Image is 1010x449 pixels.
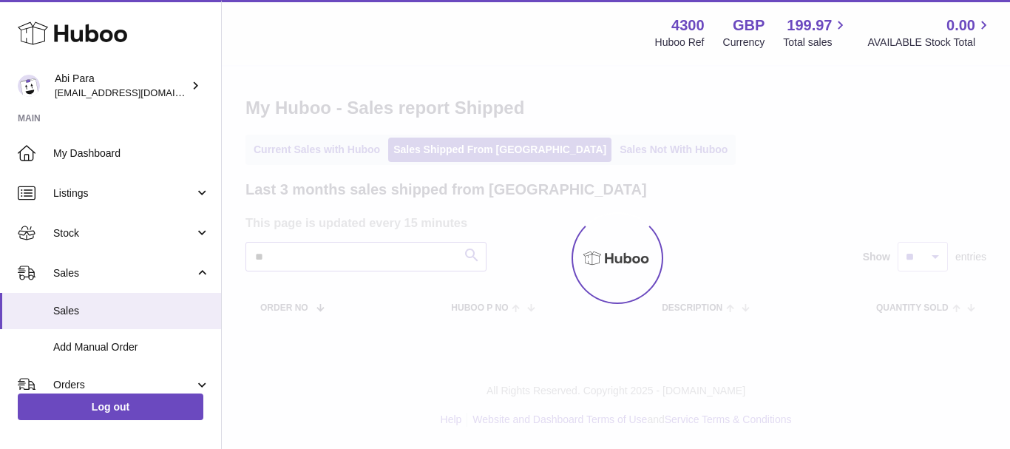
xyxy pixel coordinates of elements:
div: Currency [723,36,765,50]
span: Sales [53,304,210,318]
span: Sales [53,266,194,280]
span: AVAILABLE Stock Total [867,36,992,50]
div: Abi Para [55,72,188,100]
span: My Dashboard [53,146,210,161]
img: Abi@mifo.co.uk [18,75,40,97]
span: Listings [53,186,194,200]
span: 199.97 [787,16,832,36]
a: 199.97 Total sales [783,16,849,50]
span: Stock [53,226,194,240]
span: Add Manual Order [53,340,210,354]
a: 0.00 AVAILABLE Stock Total [867,16,992,50]
div: Huboo Ref [655,36,705,50]
span: Total sales [783,36,849,50]
strong: 4300 [671,16,705,36]
span: Orders [53,378,194,392]
span: [EMAIL_ADDRESS][DOMAIN_NAME] [55,87,217,98]
a: Log out [18,394,203,420]
span: 0.00 [946,16,975,36]
strong: GBP [733,16,765,36]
